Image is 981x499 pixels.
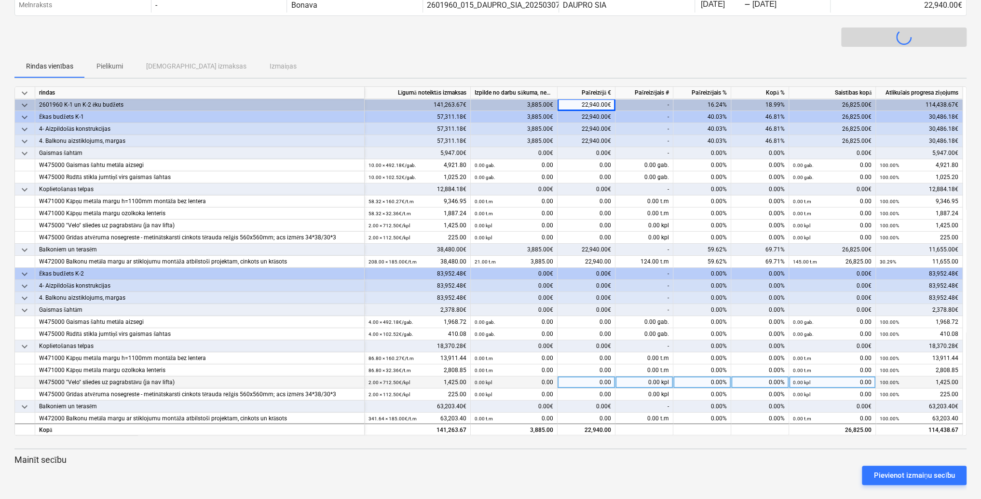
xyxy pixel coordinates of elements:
div: 0.00 [475,232,553,244]
div: 0.00% [673,352,731,364]
span: keyboard_arrow_down [19,280,30,292]
div: 1,887.24 [880,208,958,220]
div: 0.00 [558,220,615,232]
div: 0.00% [731,304,789,316]
div: 0.00 [793,352,872,364]
div: 0.00€ [558,401,615,413]
small: 208.00 × 185.00€ / t.m [368,259,417,264]
div: 0.00% [673,268,731,280]
div: 4,921.80 [880,159,958,171]
div: 1,968.72 [880,316,958,328]
div: W475000 Gaismas šahtu metāla aizsegi [39,316,360,328]
small: 0.00 kpl [793,235,810,240]
small: 58.32 × 32.36€ / t.m [368,211,411,216]
div: 1,887.24 [368,208,466,220]
div: 26,825.00€ [789,244,876,256]
div: 57,311.18€ [365,111,471,123]
div: 2601960_015_DAUPRO_SIA_20250307_Ligums_balkonu_ieksejo_margu_izgatavos_T25_2karta.pdf [427,0,764,10]
small: 100.00% [880,235,899,240]
div: 0.00€ [558,280,615,292]
div: 0.00% [731,352,789,364]
div: 0.00% [731,208,789,220]
div: 0.00 [558,364,615,376]
div: 0.00€ [471,340,558,352]
div: 0.00 [793,159,872,171]
div: 0.00% [731,292,789,304]
small: 21.00 t.m [475,259,496,264]
div: - [615,99,673,111]
div: 0.00% [731,328,789,340]
div: 0.00 [475,352,553,364]
div: 0.00% [673,208,731,220]
div: W475000 "Velo" sliedes uz pagrabstāvu (ja nav lifta) [39,220,360,232]
div: 0.00€ [471,292,558,304]
div: 5,947.00€ [365,147,471,159]
small: 100.00% [880,356,899,361]
div: - [615,183,673,195]
div: 83,952.48€ [876,280,963,292]
div: 4- Aizpildošās konstrukcijas [39,123,360,135]
div: 0.00 [793,220,872,232]
div: 0.00€ [789,183,876,195]
div: 0.00% [731,401,789,413]
div: 26,825.00€ [789,123,876,135]
div: 0.00% [673,364,731,376]
div: 0.00 gab. [615,328,673,340]
small: 0.00 t.m [475,211,493,216]
div: 0.00 [475,208,553,220]
div: 0.00 [558,232,615,244]
div: 0.00€ [471,147,558,159]
span: keyboard_arrow_down [19,305,30,316]
div: 0.00€ [789,268,876,280]
span: keyboard_arrow_down [19,124,30,135]
div: 0.00 gab. [615,171,673,183]
div: 18,370.28€ [365,340,471,352]
div: 63,203.40€ [365,401,471,413]
div: 16.24% [673,99,731,111]
div: 83,952.48€ [365,280,471,292]
small: 2.00 × 712.50€ / kpl [368,223,410,228]
div: 0.00€ [471,183,558,195]
div: 0.00 [558,376,615,388]
div: 1,425.00 [880,220,958,232]
div: 141,263.67€ [365,99,471,111]
div: 18.99% [731,99,789,111]
small: 145.00 t.m [793,259,817,264]
div: 0.00 t.m [615,352,673,364]
div: 0.00€ [789,340,876,352]
small: 0.00 gab. [793,175,814,180]
small: 100.00% [880,163,899,168]
small: 4.00 × 492.18€ / gab. [368,319,413,325]
span: keyboard_arrow_down [19,148,30,159]
small: 0.00 t.m [475,199,493,204]
div: Koplietošanas telpas [39,340,360,352]
span: keyboard_arrow_down [19,401,30,413]
div: 13,911.44 [368,352,466,364]
div: 0.00 [558,388,615,401]
div: 22,940.00€ [558,111,615,123]
div: 59.62% [673,256,731,268]
small: 0.00 t.m [793,211,811,216]
div: 3,885.00€ [471,123,558,135]
small: 30.29% [880,259,896,264]
div: 46.81% [731,111,789,123]
div: 30,486.18€ [876,123,963,135]
div: Pievienot izmaiņu secību [873,469,955,482]
div: 0.00€ [471,304,558,316]
div: 0.00% [673,304,731,316]
div: 1,025.20 [368,171,466,183]
div: - [615,340,673,352]
div: 0.00% [731,388,789,401]
div: 0.00% [673,316,731,328]
div: 0.00% [731,195,789,208]
div: 0.00 [793,195,872,208]
div: 0.00 t.m [615,208,673,220]
div: 40.03% [673,111,731,123]
small: 100.00% [880,211,899,216]
span: keyboard_arrow_down [19,136,30,147]
div: Balkoniem un terasēm [39,244,360,256]
small: 0.00 gab. [475,319,495,325]
div: Bonava [291,0,317,10]
div: 59.62% [673,244,731,256]
div: 0.00% [731,316,789,328]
